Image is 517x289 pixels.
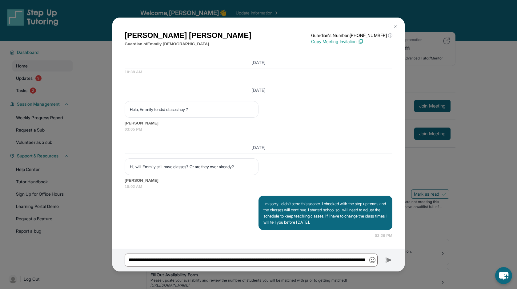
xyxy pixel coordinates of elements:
[311,39,392,45] p: Copy Meeting Invitation
[495,267,512,284] button: chat-button
[388,32,392,39] span: ⓘ
[125,87,392,93] h3: [DATE]
[358,39,363,44] img: Copy Icon
[125,59,392,66] h3: [DATE]
[125,120,392,126] span: [PERSON_NAME]
[385,256,392,264] img: Send icon
[125,126,392,132] span: 03:05 PM
[311,32,392,39] p: Guardian's Number: [PHONE_NUMBER]
[125,30,251,41] h1: [PERSON_NAME] [PERSON_NAME]
[125,177,392,184] span: [PERSON_NAME]
[393,24,398,29] img: Close Icon
[125,41,251,47] p: Guardian of Emmily [DEMOGRAPHIC_DATA]
[125,69,392,75] span: 10:38 AM
[130,106,253,112] p: Hola, Emmily tendrá clases hoy ?
[263,201,387,225] p: I'm sorry I didn't send this sooner. I checked with the step up team, and the classes will contin...
[130,164,253,170] p: Hi, will Emmily still have classes? Or are they over already?
[375,233,392,239] span: 03:29 PM
[369,257,375,263] img: Emoji
[125,184,392,190] span: 10:02 AM
[125,144,392,151] h3: [DATE]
